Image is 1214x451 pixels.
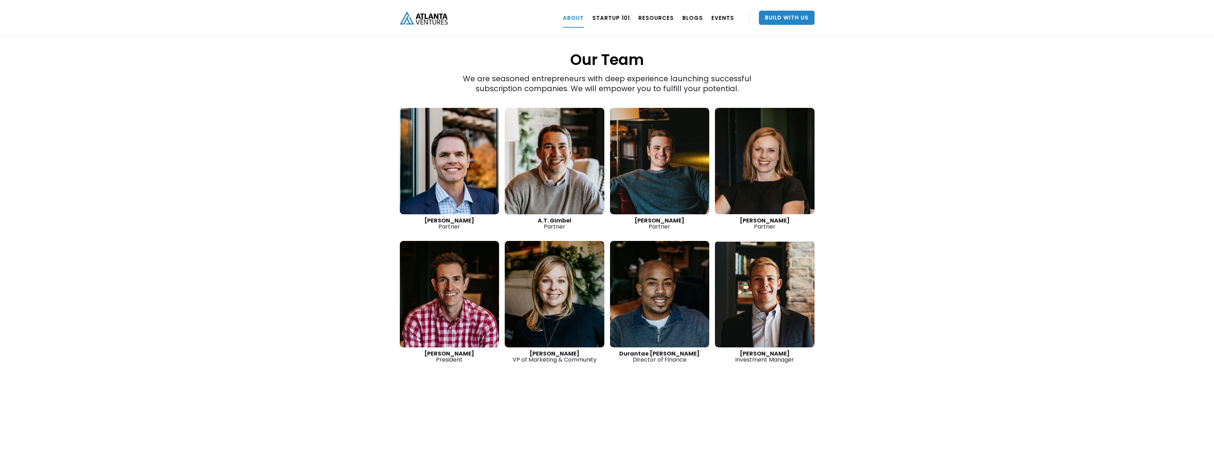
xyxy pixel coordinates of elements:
a: Startup 101 [592,8,630,28]
a: EVENTS [711,8,734,28]
strong: [PERSON_NAME] [530,350,580,358]
h1: Our Team [400,14,815,70]
div: Partner [715,218,815,230]
a: BLOGS [682,8,703,28]
a: RESOURCES [638,8,674,28]
div: Investment Manager [715,351,815,363]
strong: [PERSON_NAME] [424,350,474,358]
strong: [PERSON_NAME] [740,350,790,358]
div: Partner [505,218,604,230]
div: Partner [610,218,710,230]
div: VP of Marketing & Community [505,351,604,363]
div: President [400,351,499,363]
a: Build With Us [759,11,815,25]
strong: A.T. Gimbel [538,216,571,225]
strong: [PERSON_NAME] [634,216,684,225]
strong: Durantae [PERSON_NAME] [619,350,700,358]
strong: [PERSON_NAME] [424,216,474,225]
strong: [PERSON_NAME] [740,216,790,225]
div: Partner [400,218,499,230]
a: ABOUT [563,8,584,28]
div: Director of Finance [610,351,710,363]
